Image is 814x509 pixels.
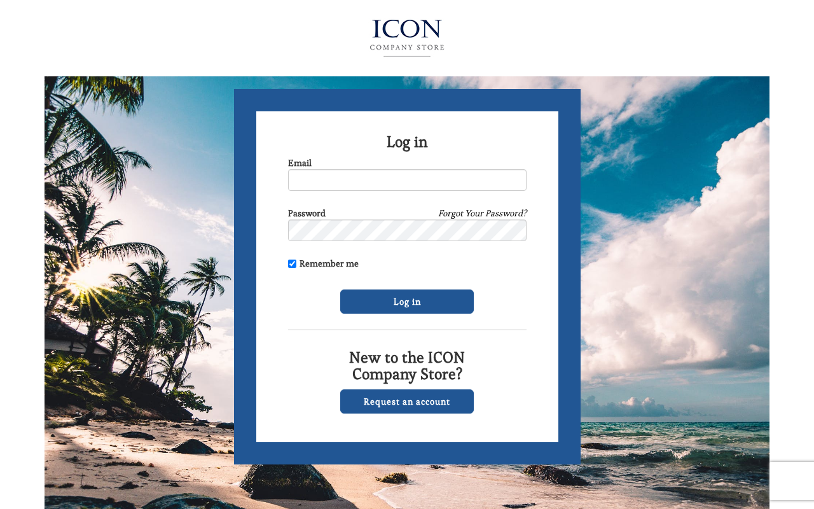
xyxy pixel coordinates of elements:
input: Log in [340,289,474,314]
label: Email [288,157,312,169]
h2: New to the ICON Company Store? [288,349,527,383]
input: Remember me [288,260,296,268]
a: Request an account [340,389,474,414]
a: Forgot Your Password? [438,207,527,220]
h2: Log in [288,134,527,150]
label: Password [288,207,326,220]
label: Remember me [288,257,359,270]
